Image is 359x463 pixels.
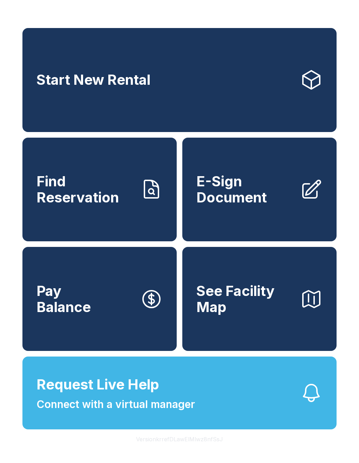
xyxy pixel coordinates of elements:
[182,138,337,242] a: E-Sign Document
[22,138,177,242] a: Find Reservation
[22,28,337,132] a: Start New Rental
[196,283,294,315] span: See Facility Map
[22,247,177,351] button: PayBalance
[36,396,195,412] span: Connect with a virtual manager
[36,72,150,88] span: Start New Rental
[196,173,294,205] span: E-Sign Document
[182,247,337,351] button: See Facility Map
[130,429,229,449] button: VersionkrrefDLawElMlwz8nfSsJ
[36,374,159,395] span: Request Live Help
[22,357,337,429] button: Request Live HelpConnect with a virtual manager
[36,283,91,315] span: Pay Balance
[36,173,135,205] span: Find Reservation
